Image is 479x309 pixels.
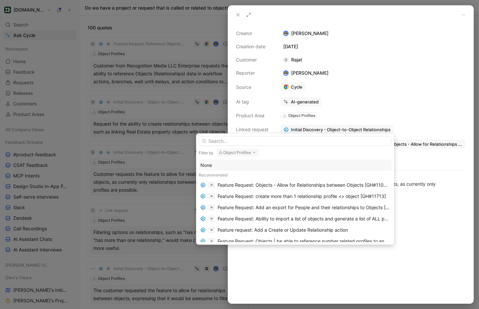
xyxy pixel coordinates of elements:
[200,227,206,233] img: 💠
[281,125,393,134] button: 💠Initial Discovery - Object-to-Object Relationships
[284,71,288,75] img: avatar
[218,192,386,200] div: Feature Request: create more than 1 relationship profile <> object [GH#11713]
[200,182,206,188] img: 💠
[218,226,348,234] div: Feature request: Add a Create or Update Relationship action
[236,83,273,91] div: Source
[218,237,390,245] div: Feature Request: Objects | be able to reference number related profiles to an Object with Liquid ...
[236,43,273,51] div: Creation date
[281,29,465,37] div: [PERSON_NAME]
[199,136,392,146] input: Search...
[218,181,390,189] div: Feature Request: Objects - Allow for Relationships between Objects [GH#11055]
[218,204,390,212] div: Feature Request: Add an export for People and their relationships to Objects [GH#10598]
[283,57,289,62] div: R
[281,82,305,92] a: Cycle
[236,126,273,134] div: Linked request
[236,112,273,120] div: Product Area
[200,194,206,199] img: 💠
[200,161,390,169] div: None
[199,171,392,179] div: Recommended
[216,149,259,157] button: Object Profiles
[199,150,214,155] div: Filter by
[284,31,288,36] img: avatar
[236,29,273,37] div: Creator
[236,69,273,77] div: Reporter
[200,216,206,221] img: 💠
[236,56,273,64] div: Customer
[291,127,391,133] span: Initial Discovery - Object-to-Object Relationships
[281,56,305,64] div: Rajat
[236,98,273,106] div: AI tag
[200,239,206,244] img: 💠
[284,127,289,132] img: 💠
[200,205,206,210] img: 💠
[281,43,465,51] div: [DATE]
[218,215,390,223] div: Feature Request: Ability to import a list of objects and generate a list of ALL people that have ...
[281,69,331,77] div: [PERSON_NAME]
